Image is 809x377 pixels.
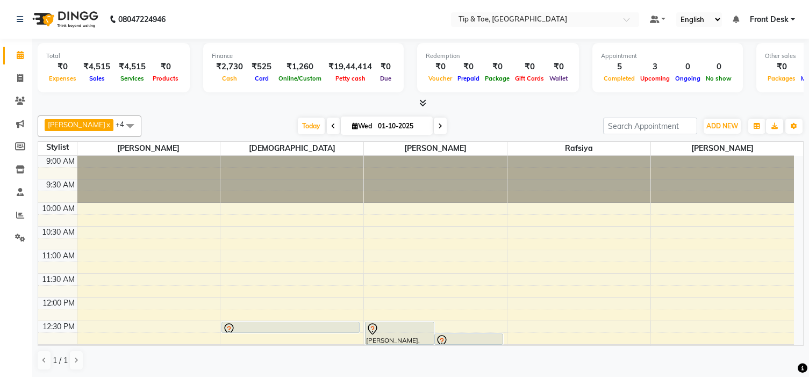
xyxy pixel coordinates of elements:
div: 0 [672,61,703,73]
div: 12:00 PM [40,298,77,309]
div: ₹0 [426,61,455,73]
span: +4 [116,120,132,128]
div: ₹4,515 [79,61,114,73]
span: No show [703,75,734,82]
span: [PERSON_NAME] [651,142,794,155]
b: 08047224946 [118,4,166,34]
span: 1 / 1 [53,355,68,366]
div: 11:30 AM [40,274,77,285]
span: Upcoming [638,75,672,82]
span: Services [118,75,147,82]
div: ₹0 [547,61,570,73]
div: ₹1,260 [276,61,324,73]
div: 5 [601,61,638,73]
span: [PERSON_NAME] [48,120,105,129]
span: Today [298,118,325,134]
span: Prepaid [455,75,482,82]
span: Gift Cards [512,75,547,82]
div: ₹0 [46,61,79,73]
div: ₹2,730 [212,61,247,73]
button: ADD NEW [704,119,741,134]
div: ₹19,44,414 [324,61,376,73]
span: Online/Custom [276,75,324,82]
span: Products [150,75,181,82]
span: Front Desk [750,14,789,25]
span: Petty cash [333,75,368,82]
span: Voucher [426,75,455,82]
span: Cash [219,75,240,82]
div: ₹0 [150,61,181,73]
div: 12:30 PM [40,321,77,332]
div: Appointment [601,52,734,61]
div: ₹525 [247,61,276,73]
span: Sales [87,75,108,82]
div: [PERSON_NAME], TK01, 12:30 PM-12:45 PM, Nail Enhancement-Acrylic Set with T&T Gel Color [222,322,359,332]
img: logo [27,4,101,34]
span: Packages [765,75,798,82]
div: 11:00 AM [40,250,77,262]
div: Total [46,52,181,61]
input: Search Appointment [603,118,697,134]
div: 9:00 AM [44,156,77,167]
span: Package [482,75,512,82]
span: Wallet [547,75,570,82]
span: Wed [349,122,375,130]
span: ADD NEW [706,122,738,130]
span: Card [252,75,271,82]
div: 1:00 PM [45,345,77,356]
span: Rafsiya [507,142,650,155]
span: Expenses [46,75,79,82]
div: 9:30 AM [44,179,77,191]
span: Completed [601,75,638,82]
span: [PERSON_NAME] [364,142,507,155]
span: [DEMOGRAPHIC_DATA] [220,142,363,155]
span: Due [377,75,394,82]
div: ₹0 [376,61,395,73]
div: Stylist [38,142,77,153]
div: 0 [703,61,734,73]
div: Finance [212,52,395,61]
input: 2025-10-01 [375,118,428,134]
div: ₹0 [482,61,512,73]
div: 10:00 AM [40,203,77,214]
div: ₹4,515 [114,61,150,73]
div: 10:30 AM [40,227,77,238]
div: [PERSON_NAME], TK01, 12:45 PM-01:00 PM, Nail Maintenance-Acrylic Removal [435,334,503,344]
span: [PERSON_NAME] [77,142,220,155]
a: x [105,120,110,129]
div: ₹0 [455,61,482,73]
div: ₹0 [765,61,798,73]
div: ₹0 [512,61,547,73]
div: [PERSON_NAME], TK01, 12:30 PM-01:00 PM, Nail Enhancement-Acrylic Set with T&T Gel Color [366,322,434,344]
span: Ongoing [672,75,703,82]
div: Redemption [426,52,570,61]
div: 3 [638,61,672,73]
